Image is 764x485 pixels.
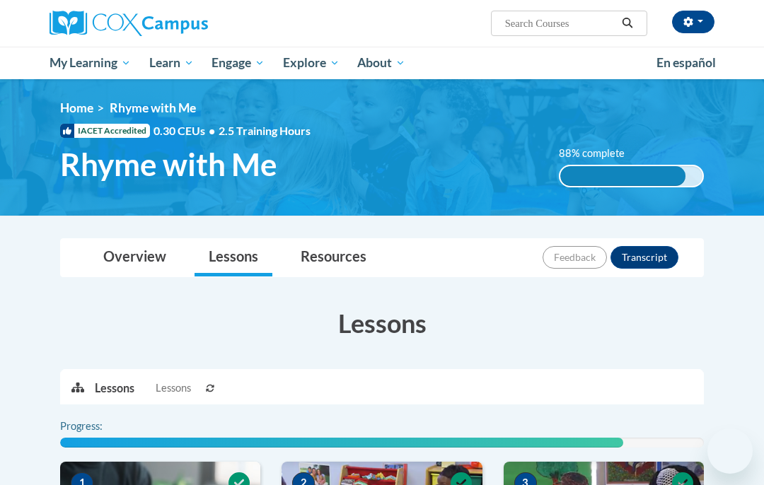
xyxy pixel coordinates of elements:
[95,380,134,396] p: Lessons
[60,100,93,115] a: Home
[349,47,415,79] a: About
[212,54,265,71] span: Engage
[50,54,131,71] span: My Learning
[672,11,714,33] button: Account Settings
[647,48,725,78] a: En español
[110,100,196,115] span: Rhyme with Me
[274,47,349,79] a: Explore
[219,124,311,137] span: 2.5 Training Hours
[149,54,194,71] span: Learn
[617,15,638,32] button: Search
[40,47,140,79] a: My Learning
[60,124,150,138] span: IACET Accredited
[154,123,219,139] span: 0.30 CEUs
[504,15,617,32] input: Search Courses
[140,47,203,79] a: Learn
[560,166,685,186] div: 88% complete
[209,124,215,137] span: •
[707,428,753,474] iframe: Button to launch messaging window
[195,239,272,276] a: Lessons
[50,11,208,36] img: Cox Campus
[89,239,180,276] a: Overview
[202,47,274,79] a: Engage
[39,47,725,79] div: Main menu
[543,246,607,269] button: Feedback
[156,380,191,396] span: Lessons
[286,239,381,276] a: Resources
[50,11,257,36] a: Cox Campus
[283,54,340,71] span: Explore
[60,146,277,183] span: Rhyme with Me
[60,419,141,434] label: Progress:
[60,305,704,341] h3: Lessons
[656,55,716,70] span: En español
[357,54,405,71] span: About
[559,146,640,161] label: 88% complete
[610,246,678,269] button: Transcript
